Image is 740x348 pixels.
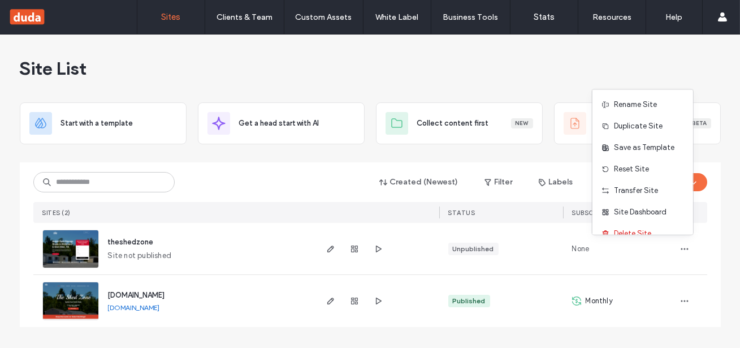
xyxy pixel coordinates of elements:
[534,12,555,22] label: Stats
[108,250,172,261] span: Site not published
[198,102,365,144] div: Get a head start with AI
[614,121,663,132] span: Duplicate Site
[586,295,613,307] span: Monthly
[370,173,469,191] button: Created (Newest)
[448,209,475,217] span: STATUS
[26,8,49,18] span: Help
[217,12,272,22] label: Clients & Team
[614,99,657,110] span: Rename Site
[108,291,165,299] a: [DOMAIN_NAME]
[20,102,187,144] div: Start with a template
[572,243,590,255] span: None
[614,164,649,175] span: Reset Site
[42,209,71,217] span: SITES (2)
[572,209,620,217] span: SUBSCRIPTION
[688,118,711,128] div: Beta
[453,296,486,306] div: Published
[614,207,667,218] span: Site Dashboard
[376,12,419,22] label: White Label
[554,102,721,144] div: Start from fileBeta
[614,185,658,196] span: Transfer Site
[511,118,533,128] div: New
[20,57,87,80] span: Site List
[529,173,583,191] button: Labels
[453,244,494,254] div: Unpublished
[666,12,683,22] label: Help
[108,238,154,246] a: theshedzone
[443,12,499,22] label: Business Tools
[61,118,133,129] span: Start with a template
[296,12,352,22] label: Custom Assets
[162,12,181,22] label: Sites
[614,228,651,239] span: Delete Site
[592,12,631,22] label: Resources
[108,303,160,312] a: [DOMAIN_NAME]
[239,118,319,129] span: Get a head start with AI
[614,142,674,153] span: Save as Template
[376,102,543,144] div: Collect content firstNew
[417,118,489,129] span: Collect content first
[473,173,524,191] button: Filter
